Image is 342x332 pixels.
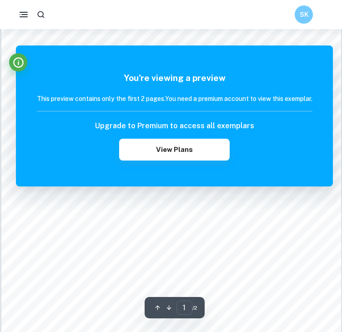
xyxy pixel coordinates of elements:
h6: This preview contains only the first 2 pages. You need a premium account to view this exemplar. [37,94,312,104]
button: Info [9,53,27,71]
h5: You're viewing a preview [37,71,312,85]
button: SK [295,5,313,24]
h6: SK [299,10,309,20]
h6: Upgrade to Premium to access all exemplars [95,121,254,131]
button: View Plans [119,139,229,161]
span: / 2 [192,304,197,312]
